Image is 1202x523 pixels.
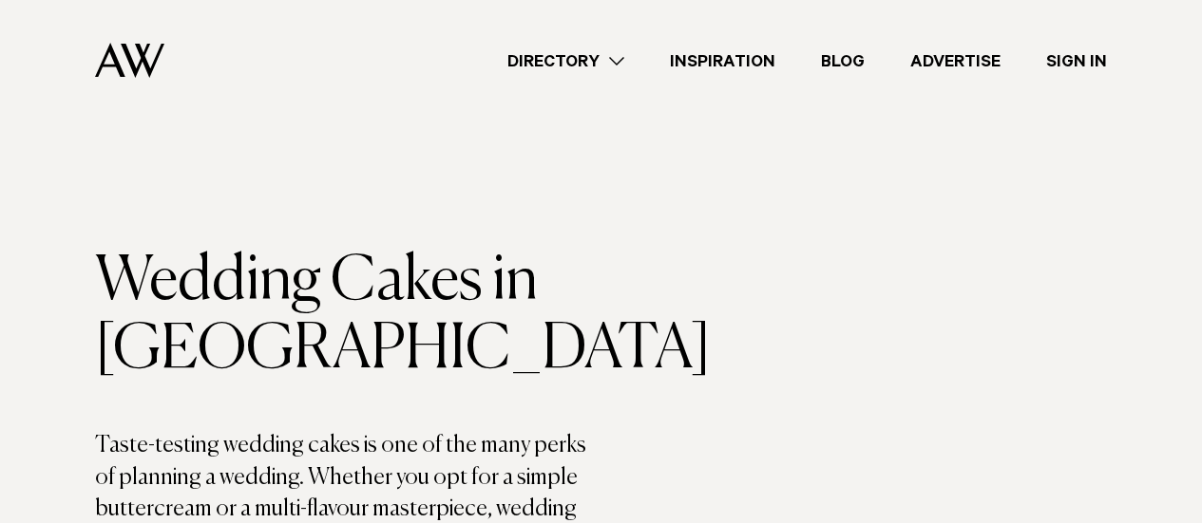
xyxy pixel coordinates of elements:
a: Advertise [887,48,1023,74]
a: Blog [798,48,887,74]
a: Inspiration [647,48,798,74]
a: Directory [485,48,647,74]
h1: Wedding Cakes in [GEOGRAPHIC_DATA] [95,248,601,384]
img: Auckland Weddings Logo [95,43,164,78]
a: Sign In [1023,48,1130,74]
